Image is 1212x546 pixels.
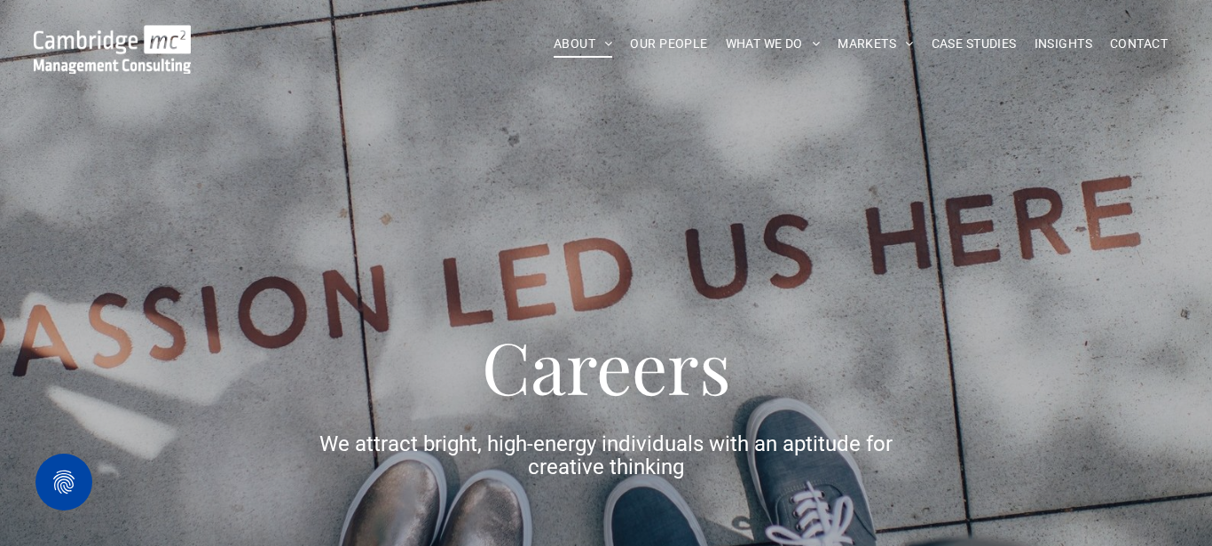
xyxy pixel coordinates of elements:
[1026,30,1101,58] a: INSIGHTS
[923,30,1026,58] a: CASE STUDIES
[34,25,192,74] img: Go to Homepage
[717,30,830,58] a: WHAT WE DO
[1101,30,1177,58] a: CONTACT
[621,30,716,58] a: OUR PEOPLE
[545,30,622,58] a: ABOUT
[482,318,731,413] span: Careers
[319,431,893,479] span: We attract bright, high-energy individuals with an aptitude for creative thinking
[829,30,922,58] a: MARKETS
